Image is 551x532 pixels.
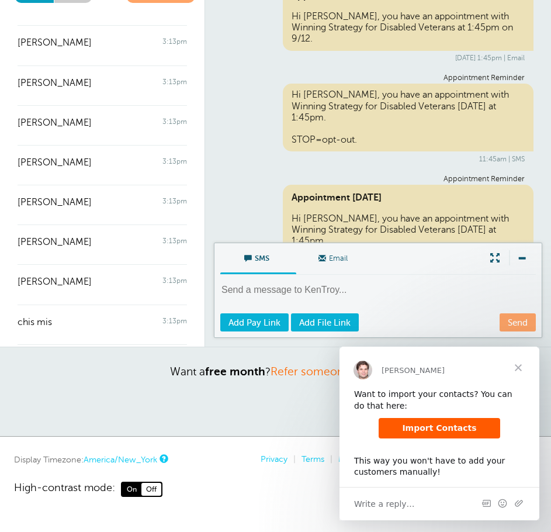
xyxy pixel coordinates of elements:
[18,197,92,208] span: [PERSON_NAME]
[231,175,525,184] div: Appointment Reminder
[231,54,525,62] div: [DATE] 1:45pm | Email
[14,482,538,497] a: High-contrast mode: On Off
[84,455,157,464] a: America/New_York
[18,237,92,248] span: [PERSON_NAME]
[18,78,92,89] span: [PERSON_NAME]
[324,454,332,464] li: |
[292,192,525,203] span: Appointment [DATE]
[18,277,92,288] span: [PERSON_NAME]
[162,157,187,168] span: 3:13pm
[162,237,187,248] span: 3:13pm
[231,74,525,82] div: Appointment Reminder
[162,277,187,288] span: 3:13pm
[271,365,382,378] a: Refer someone to us!
[162,197,187,208] span: 3:13pm
[500,313,536,331] a: Send
[228,318,280,327] span: Add Pay Link
[338,454,403,464] a: Messaging Policy
[162,317,187,328] span: 3:13pm
[162,118,187,129] span: 3:13pm
[283,185,533,253] div: Hi [PERSON_NAME], you have an appointment with Winning Strategy for Disabled Veterans [DATE] at 1...
[299,318,351,327] span: Add File Link
[287,454,296,464] li: |
[302,454,324,464] a: Terms
[18,157,92,168] span: [PERSON_NAME]
[283,84,533,151] div: Hi [PERSON_NAME], you have an appointment with Winning Strategy for Disabled Veterans [DATE] at 1...
[291,313,359,331] a: Add File Link
[18,118,92,129] span: [PERSON_NAME]
[305,243,363,271] span: Email
[18,317,52,328] span: chis mis
[18,37,92,49] span: [PERSON_NAME]
[160,455,167,462] a: This is the timezone being used to display dates and times to you on this device. Click the timez...
[162,78,187,89] span: 3:13pm
[339,347,539,520] iframe: Intercom live chat message
[14,482,115,497] span: High-contrast mode:
[205,365,265,378] strong: free month
[220,313,289,331] a: Add Pay Link
[261,454,287,464] a: Privacy
[14,454,167,465] div: Display Timezone:
[231,155,525,163] div: 11:45am | SMS
[141,483,161,496] span: Off
[229,243,287,271] span: SMS
[162,37,187,49] span: 3:13pm
[122,483,141,496] span: On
